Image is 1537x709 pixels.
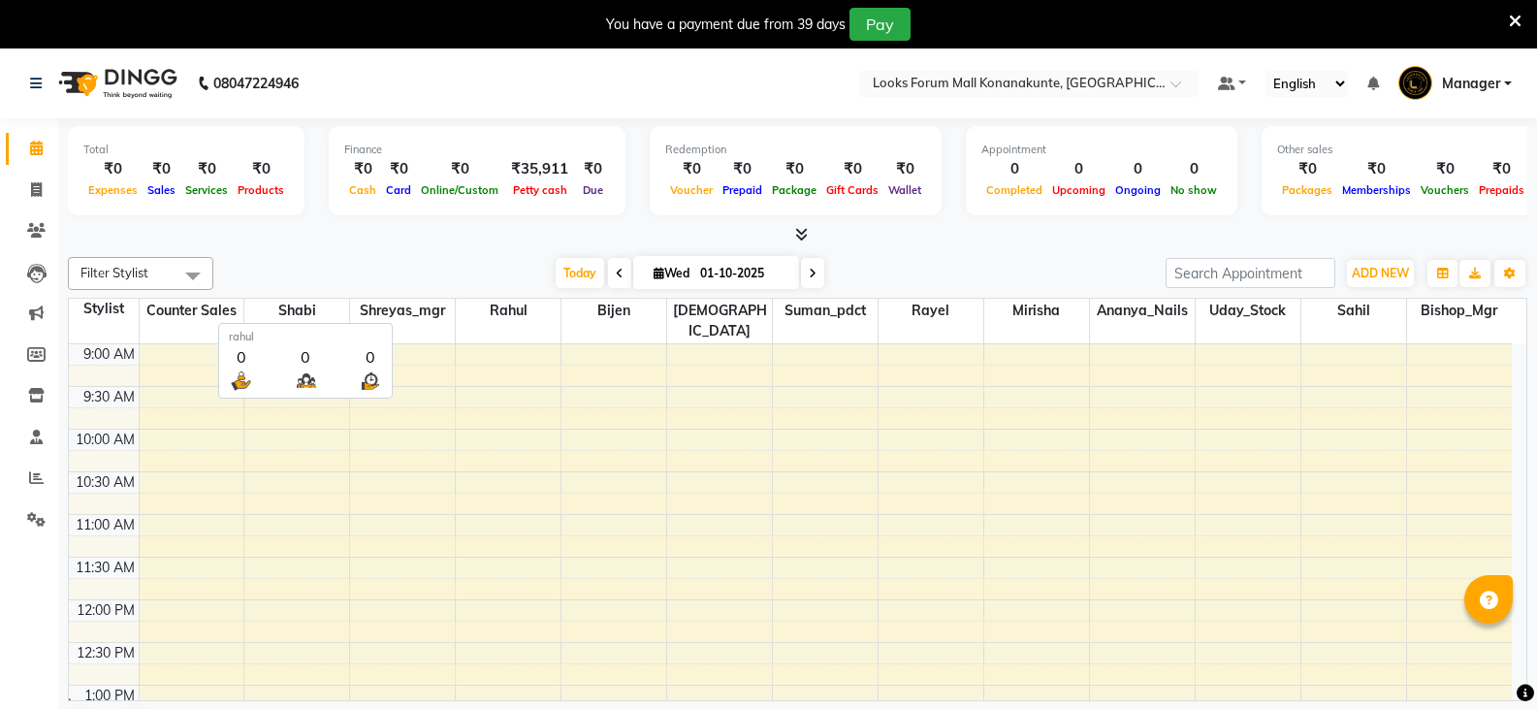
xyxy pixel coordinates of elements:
[1110,158,1166,180] div: 0
[1337,183,1416,197] span: Memberships
[849,8,911,41] button: Pay
[143,183,180,197] span: Sales
[416,158,503,180] div: ₹0
[213,56,299,111] b: 08047224946
[1456,631,1518,690] iframe: chat widget
[718,158,767,180] div: ₹0
[1196,299,1300,323] span: Uday_Stock
[358,345,382,369] div: 0
[180,158,233,180] div: ₹0
[72,472,139,493] div: 10:30 AM
[69,299,139,319] div: Stylist
[381,158,416,180] div: ₹0
[294,369,318,393] img: queue.png
[233,158,289,180] div: ₹0
[981,158,1047,180] div: 0
[1277,158,1337,180] div: ₹0
[561,299,666,323] span: Bijen
[416,183,503,197] span: Online/Custom
[80,344,139,365] div: 9:00 AM
[821,158,883,180] div: ₹0
[344,142,610,158] div: Finance
[1347,260,1414,287] button: ADD NEW
[883,183,926,197] span: Wallet
[80,265,148,280] span: Filter Stylist
[667,299,772,343] span: [DEMOGRAPHIC_DATA]
[1110,183,1166,197] span: Ongoing
[665,183,718,197] span: Voucher
[72,558,139,578] div: 11:30 AM
[1166,258,1335,288] input: Search Appointment
[767,158,821,180] div: ₹0
[49,56,182,111] img: logo
[767,183,821,197] span: Package
[350,299,455,323] span: Shreyas_mgr
[883,158,926,180] div: ₹0
[1474,158,1529,180] div: ₹0
[821,183,883,197] span: Gift Cards
[83,142,289,158] div: Total
[718,183,767,197] span: Prepaid
[1416,183,1474,197] span: Vouchers
[665,142,926,158] div: Redemption
[1474,183,1529,197] span: Prepaids
[80,686,139,706] div: 1:00 PM
[606,15,846,35] div: You have a payment due from 39 days
[984,299,1089,323] span: Mirisha
[508,183,572,197] span: Petty cash
[80,387,139,407] div: 9:30 AM
[879,299,983,323] span: Rayel
[180,183,233,197] span: Services
[1047,183,1110,197] span: Upcoming
[381,183,416,197] span: Card
[344,183,381,197] span: Cash
[72,515,139,535] div: 11:00 AM
[244,299,349,323] span: Shabi
[576,158,610,180] div: ₹0
[1166,158,1222,180] div: 0
[1047,158,1110,180] div: 0
[1277,183,1337,197] span: Packages
[694,259,791,288] input: 2025-10-01
[143,158,180,180] div: ₹0
[556,258,604,288] span: Today
[73,643,139,663] div: 12:30 PM
[456,299,560,323] span: rahul
[981,142,1222,158] div: Appointment
[578,183,608,197] span: Due
[140,299,244,323] span: Counter Sales
[1301,299,1406,323] span: Sahil
[981,183,1047,197] span: Completed
[294,345,318,369] div: 0
[1407,299,1512,323] span: Bishop_Mgr
[665,158,718,180] div: ₹0
[503,158,576,180] div: ₹35,911
[233,183,289,197] span: Products
[773,299,878,323] span: Suman_pdct
[229,369,253,393] img: serve.png
[1416,158,1474,180] div: ₹0
[72,430,139,450] div: 10:00 AM
[1090,299,1195,323] span: Ananya_Nails
[1398,66,1432,100] img: Manager
[229,329,382,345] div: rahul
[1337,158,1416,180] div: ₹0
[1352,266,1409,280] span: ADD NEW
[344,158,381,180] div: ₹0
[649,266,694,280] span: Wed
[229,345,253,369] div: 0
[1166,183,1222,197] span: No show
[358,369,382,393] img: wait_time.png
[73,600,139,621] div: 12:00 PM
[83,158,143,180] div: ₹0
[1442,74,1500,94] span: Manager
[83,183,143,197] span: Expenses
